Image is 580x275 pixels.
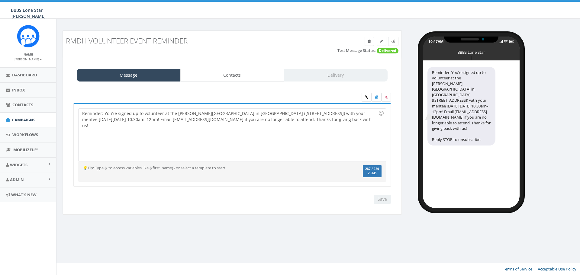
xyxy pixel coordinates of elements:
[10,177,24,182] span: Admin
[12,132,38,137] span: Workflows
[11,7,46,19] span: BBBS Lone Star | [PERSON_NAME]
[382,93,391,102] span: Attach your media
[79,109,385,161] div: Reminder: You’re signed up to volunteer at the [PERSON_NAME][GEOGRAPHIC_DATA] in [GEOGRAPHIC_DATA...
[180,69,284,82] a: Contacts
[12,117,35,123] span: Campaigns
[13,147,38,152] span: MobilizeU™
[456,50,486,53] div: BBBS Lone Star | [PERSON_NAME]
[77,69,181,82] a: Message
[12,87,25,93] span: Inbox
[427,67,495,145] div: Reminder: You’re signed up to volunteer at the [PERSON_NAME][GEOGRAPHIC_DATA] in [GEOGRAPHIC_DATA...
[377,48,398,53] span: Delivered
[503,266,532,272] a: Terms of Service
[337,48,376,53] label: Test Message Status:
[428,39,443,44] div: 10:47AM
[372,93,382,102] label: Insert Template Text
[17,25,40,47] img: Rally_Corp_Icon_1.png
[368,39,371,44] span: Delete Campaign
[12,72,37,78] span: Dashboard
[365,167,379,171] span: 287 / 320
[78,165,335,171] div: 💡Tip: Type {{ to access variables like {{first_name}} or select a template to start.
[380,39,383,44] span: Edit Campaign
[11,192,37,197] span: What's New
[24,52,33,56] small: Name
[391,39,395,44] span: Send Test Message
[66,37,313,45] h3: RMDH Volunteer Event Reminder
[14,57,42,61] small: [PERSON_NAME]
[365,172,379,175] span: 2 SMS
[10,162,27,168] span: Widgets
[538,266,576,272] a: Acceptable Use Policy
[12,102,33,107] span: Contacts
[14,56,42,62] a: [PERSON_NAME]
